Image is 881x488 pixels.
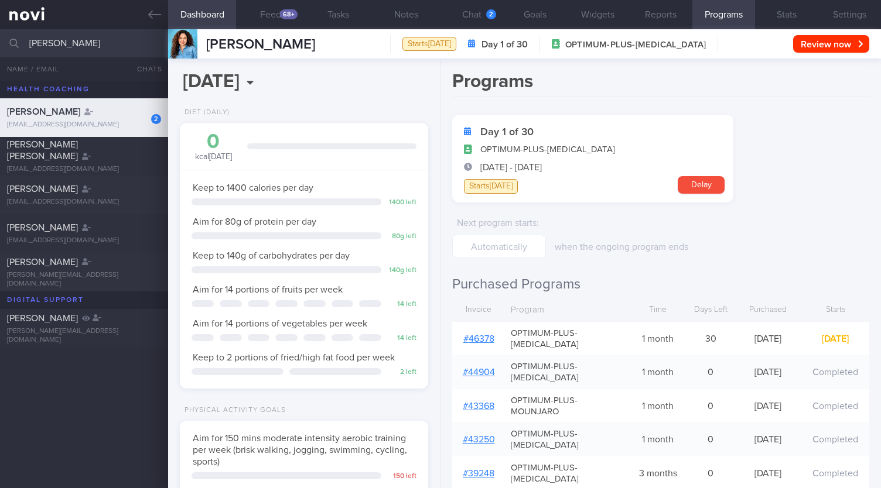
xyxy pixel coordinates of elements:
[734,327,801,350] div: [DATE]
[193,251,350,260] span: Keep to 140g of carbohydrates per day
[151,114,161,124] div: 2
[402,37,456,51] div: Starts [DATE]
[7,140,78,161] span: [PERSON_NAME] [PERSON_NAME]
[463,334,494,343] a: #46378
[511,328,623,350] span: OPTIMUM-PLUS-[MEDICAL_DATA]
[463,401,494,411] a: #43368
[121,57,168,81] button: Chats
[734,299,801,321] div: Purchased
[801,428,869,451] div: Completed
[457,217,541,229] label: Next program starts :
[511,429,623,451] span: OPTIMUM-PLUS-[MEDICAL_DATA]
[7,257,78,267] span: [PERSON_NAME]
[486,9,496,19] div: 2
[7,184,78,194] span: [PERSON_NAME]
[734,428,801,451] div: [DATE]
[678,176,725,194] button: Delay
[629,394,687,418] div: 1 month
[452,276,869,293] h2: Purchased Programs
[463,367,495,377] a: #44904
[7,236,161,245] div: [EMAIL_ADDRESS][DOMAIN_NAME]
[7,198,161,207] div: [EMAIL_ADDRESS][DOMAIN_NAME]
[511,463,623,485] span: OPTIMUM-PLUS-[MEDICAL_DATA]
[511,396,623,418] span: OPTIMUM-PLUS-MOUNJARO
[452,70,869,97] h1: Programs
[192,132,235,163] div: kcal [DATE]
[482,39,528,50] strong: Day 1 of 30
[7,165,161,174] div: [EMAIL_ADDRESS][DOMAIN_NAME]
[193,434,407,466] span: Aim for 150 mins moderate intensity aerobic training per week (brisk walking, jogging, swimming, ...
[629,327,687,350] div: 1 month
[480,161,542,173] span: [DATE] - [DATE]
[7,327,161,345] div: [PERSON_NAME][EMAIL_ADDRESS][DOMAIN_NAME]
[505,299,629,322] div: Program
[801,360,869,384] div: Completed
[629,428,687,451] div: 1 month
[193,353,395,362] span: Keep to 2 portions of fried/high fat food per week
[555,241,745,253] p: when the ongoing program ends
[734,462,801,485] div: [DATE]
[7,107,80,116] span: [PERSON_NAME]
[464,179,518,194] div: Starts [DATE]
[801,462,869,485] div: Completed
[387,368,416,377] div: 2 left
[687,327,734,350] div: 30
[687,299,734,321] div: Days Left
[192,132,235,152] div: 0
[7,271,161,288] div: [PERSON_NAME][EMAIL_ADDRESS][DOMAIN_NAME]
[193,285,343,294] span: Aim for 14 portions of fruits per week
[193,217,316,226] span: Aim for 80g of protein per day
[387,198,416,207] div: 1400 left
[801,327,869,350] div: [DATE]
[7,223,78,232] span: [PERSON_NAME]
[801,394,869,418] div: Completed
[452,299,505,321] div: Invoice
[7,121,161,129] div: [EMAIL_ADDRESS][DOMAIN_NAME]
[7,314,78,323] span: [PERSON_NAME]
[565,39,706,51] span: OPTIMUM-PLUS-[MEDICAL_DATA]
[511,362,623,384] span: OPTIMUM-PLUS-[MEDICAL_DATA]
[687,394,734,418] div: 0
[734,360,801,384] div: [DATE]
[629,462,687,485] div: 3 months
[629,360,687,384] div: 1 month
[687,428,734,451] div: 0
[463,435,495,444] a: #43250
[480,126,534,138] strong: Day 1 of 30
[206,37,315,51] span: [PERSON_NAME]
[280,9,298,19] div: 68+
[687,462,734,485] div: 0
[687,360,734,384] div: 0
[193,319,367,328] span: Aim for 14 portions of vegetables per week
[793,35,869,53] button: Review now
[629,299,687,321] div: Time
[452,235,546,258] input: Automatically
[463,469,494,478] a: #39248
[387,300,416,309] div: 14 left
[193,183,313,193] span: Keep to 1400 calories per day
[387,334,416,343] div: 14 left
[180,108,230,117] div: Diet (Daily)
[387,232,416,241] div: 80 g left
[734,394,801,418] div: [DATE]
[801,299,869,321] div: Starts
[180,406,286,415] div: Physical Activity Goals
[387,266,416,275] div: 140 g left
[387,472,416,481] div: 150 left
[480,144,615,156] span: OPTIMUM-PLUS-[MEDICAL_DATA]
